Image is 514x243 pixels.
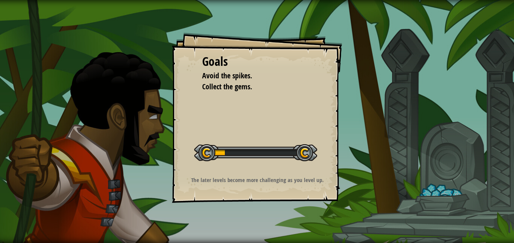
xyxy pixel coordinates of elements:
[202,81,252,92] span: Collect the gems.
[202,53,312,70] div: Goals
[181,176,333,184] p: The later levels become more challenging as you level up.
[193,70,310,81] li: Avoid the spikes.
[193,81,310,92] li: Collect the gems.
[202,70,252,81] span: Avoid the spikes.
